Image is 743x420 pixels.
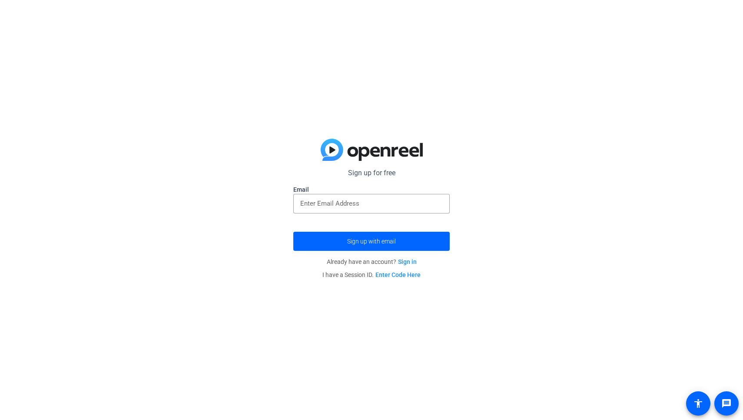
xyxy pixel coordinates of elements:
p: Sign up for free [293,168,450,178]
span: Already have an account? [327,258,417,265]
mat-icon: message [721,398,732,409]
mat-icon: accessibility [693,398,703,409]
span: I have a Session ID. [322,271,421,278]
label: Email [293,185,450,194]
a: Sign in [398,258,417,265]
a: Enter Code Here [375,271,421,278]
button: Sign up with email [293,232,450,251]
input: Enter Email Address [300,198,443,209]
img: blue-gradient.svg [321,139,423,161]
